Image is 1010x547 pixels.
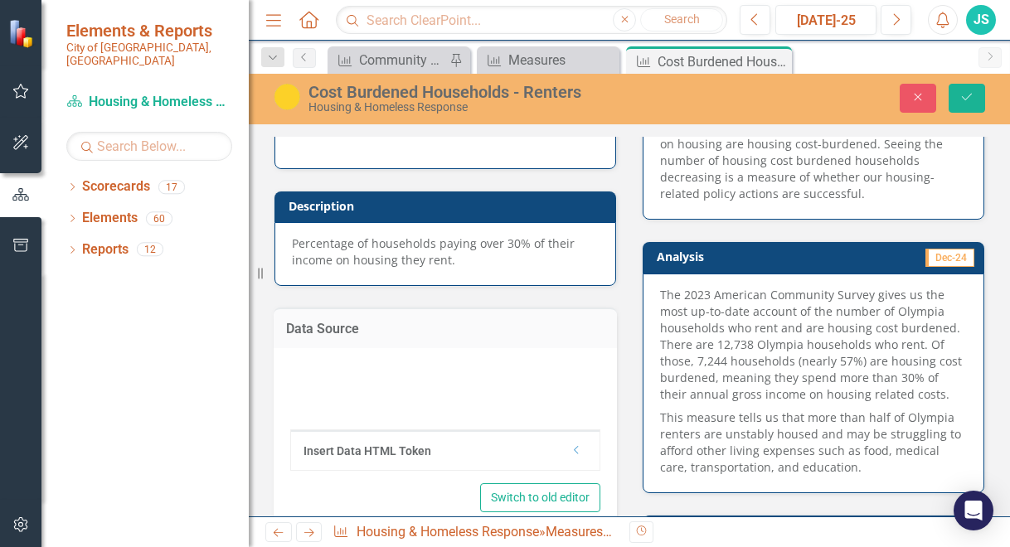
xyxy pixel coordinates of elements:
h3: Description [289,200,608,212]
p: This measure tells us that more than half of Olympia renters are unstably housed and may be strug... [660,406,967,476]
div: 60 [146,211,172,225]
button: Switch to old editor [480,483,600,512]
a: Measures [481,50,615,70]
input: Search ClearPoint... [336,6,727,35]
div: » » [333,523,617,542]
div: Measures [508,50,615,70]
span: Search [664,12,700,26]
a: Housing & Homeless Response [66,93,232,112]
div: Community Dashboard Updates [359,50,445,70]
div: Cost Burdened Households - Renters [308,83,660,101]
button: [DATE]-25 [775,5,876,35]
input: Search Below... [66,132,232,161]
span: Percentage of households paying over 30% of their income on housing they rent. [292,235,575,268]
span: Dec-24 [925,249,974,267]
span: Elements & Reports [66,21,232,41]
div: [DATE]-25 [781,11,871,31]
img: Caution [274,84,300,110]
a: Measures [546,524,612,540]
a: Community Dashboard Updates [332,50,445,70]
div: Cost Burdened Households - Renters [658,51,788,72]
a: Elements [82,209,138,228]
div: 17 [158,180,185,194]
div: 12 [137,243,163,257]
a: Scorecards [82,177,150,196]
div: Housing & Homeless Response [308,101,660,114]
button: JS [966,5,996,35]
button: Search [640,8,723,31]
small: City of [GEOGRAPHIC_DATA], [GEOGRAPHIC_DATA] [66,41,232,68]
a: Housing & Homeless Response [357,524,539,540]
img: ClearPoint Strategy [8,19,37,48]
div: Insert Data HTML Token [303,443,562,459]
a: Reports [82,240,129,259]
h3: Analysis [657,250,811,263]
p: The 2023 American Community Survey gives us the most up-to-date account of the number of Olympia ... [660,287,967,406]
div: Open Intercom Messenger [954,491,993,530]
h3: Data Source [286,322,605,336]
